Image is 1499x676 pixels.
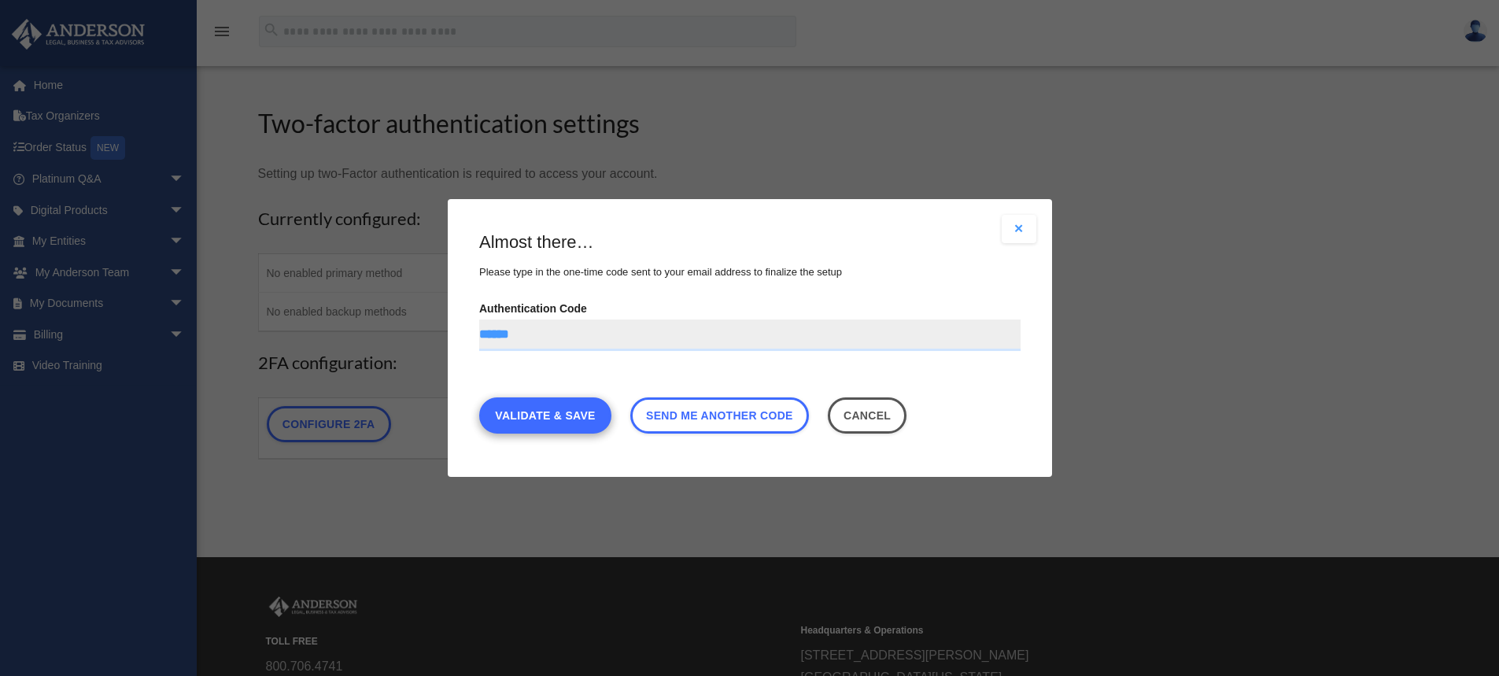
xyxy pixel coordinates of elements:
[479,397,611,434] a: Validate & Save
[479,263,1021,282] p: Please type in the one-time code sent to your email address to finalize the setup
[827,397,906,434] button: Close this dialog window
[1002,215,1036,243] button: Close modal
[479,320,1021,351] input: Authentication Code
[646,409,793,422] span: Send me another code
[630,397,808,434] a: Send me another code
[479,231,1021,255] h3: Almost there…
[479,297,1021,351] label: Authentication Code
